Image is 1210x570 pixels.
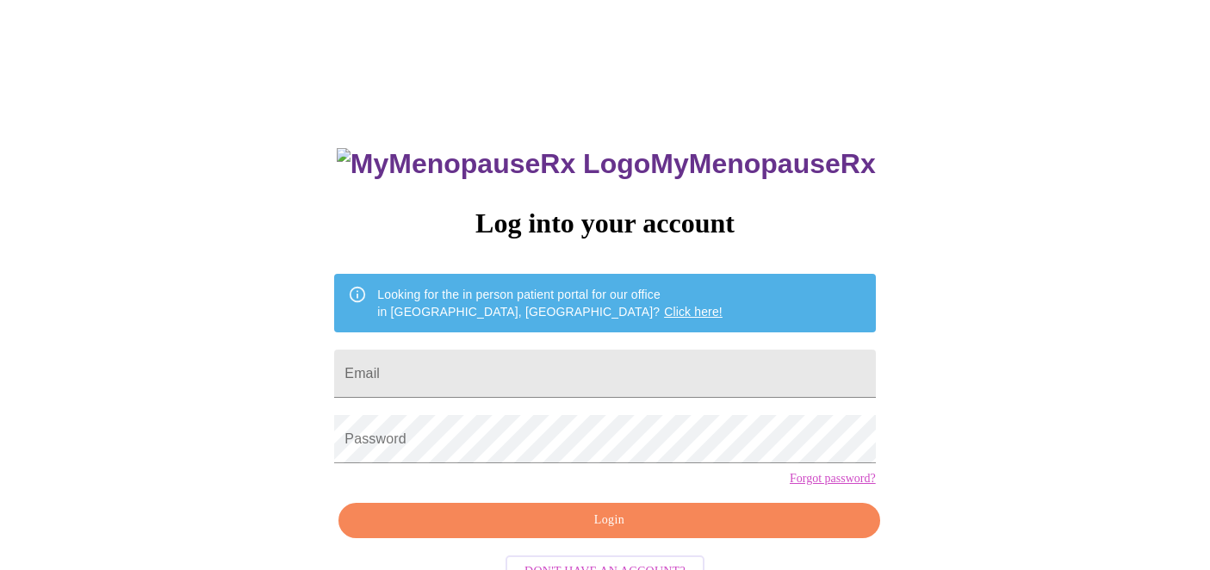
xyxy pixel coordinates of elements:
img: MyMenopauseRx Logo [337,148,650,180]
a: Click here! [664,305,723,319]
button: Login [338,503,879,538]
h3: Log into your account [334,208,875,239]
span: Login [358,510,859,531]
a: Forgot password? [790,472,876,486]
h3: MyMenopauseRx [337,148,876,180]
div: Looking for the in person patient portal for our office in [GEOGRAPHIC_DATA], [GEOGRAPHIC_DATA]? [377,279,723,327]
